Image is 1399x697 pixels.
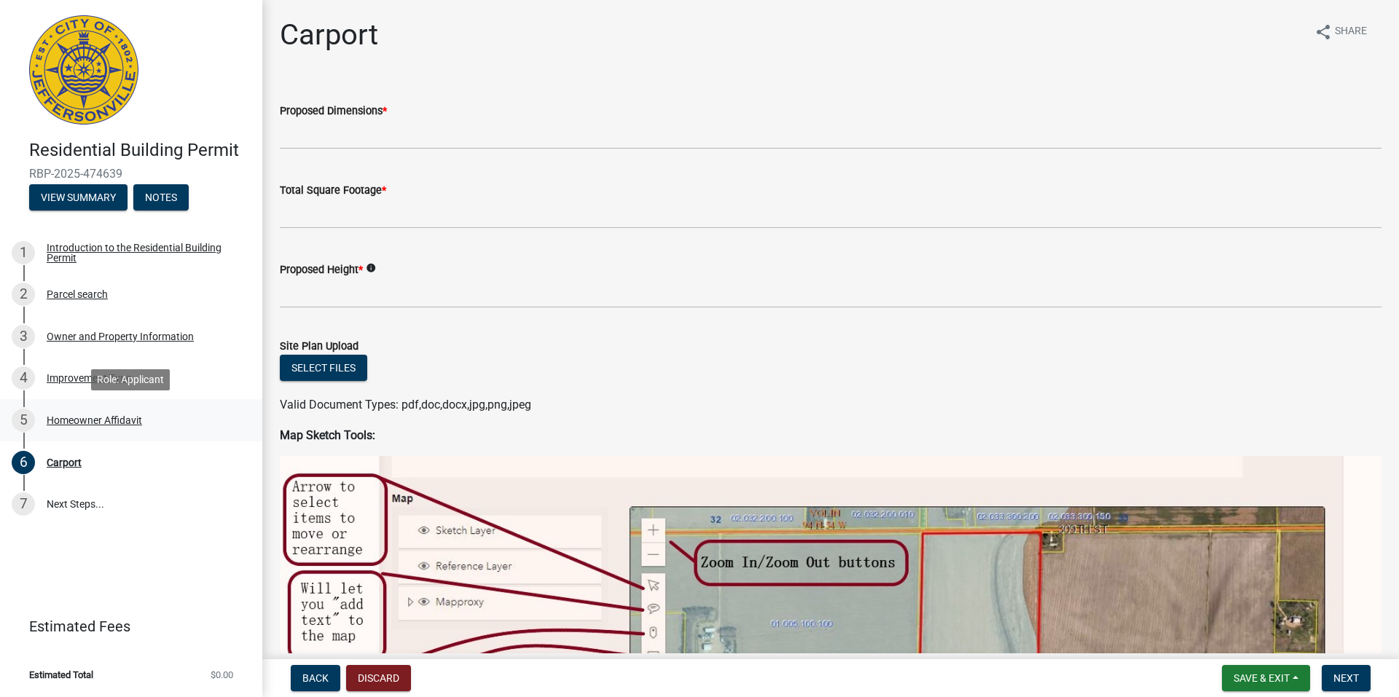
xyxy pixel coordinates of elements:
label: Total Square Footage [280,186,386,196]
div: Homeowner Affidavit [47,415,142,425]
h4: Residential Building Permit [29,140,251,161]
button: Next [1322,665,1371,691]
div: 2 [12,283,35,306]
span: Estimated Total [29,670,93,680]
strong: Map Sketch Tools: [280,428,375,442]
div: Introduction to the Residential Building Permit [47,243,239,263]
span: Back [302,672,329,684]
span: $0.00 [211,670,233,680]
wm-modal-confirm: Notes [133,192,189,204]
span: Share [1335,23,1367,41]
i: info [366,263,376,273]
button: Discard [346,665,411,691]
button: Back [291,665,340,691]
div: Improvement Type [47,373,131,383]
button: Save & Exit [1222,665,1310,691]
label: Proposed Height [280,265,363,275]
div: 6 [12,451,35,474]
label: Proposed Dimensions [280,106,387,117]
button: View Summary [29,184,128,210]
span: Next [1333,672,1359,684]
a: Estimated Fees [12,612,239,641]
span: Save & Exit [1234,672,1290,684]
span: Valid Document Types: pdf,doc,docx,jpg,png,jpeg [280,398,531,411]
button: Notes [133,184,189,210]
button: shareShare [1303,17,1379,46]
wm-modal-confirm: Summary [29,192,128,204]
div: Owner and Property Information [47,331,194,342]
img: City of Jeffersonville, Indiana [29,15,138,125]
button: Select files [280,355,367,381]
div: 1 [12,241,35,264]
span: RBP-2025-474639 [29,167,233,181]
i: share [1314,23,1332,41]
div: Role: Applicant [91,369,170,390]
label: Site Plan Upload [280,342,358,352]
div: Carport [47,457,82,468]
div: 5 [12,409,35,432]
div: 3 [12,325,35,348]
div: 7 [12,492,35,516]
div: 4 [12,366,35,390]
h1: Carport [280,17,378,52]
div: Parcel search [47,289,108,299]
